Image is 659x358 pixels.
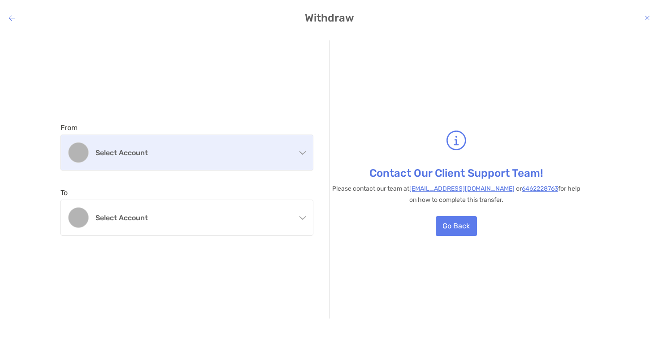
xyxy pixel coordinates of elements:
[95,148,289,157] h4: Select account
[409,185,515,192] a: [EMAIL_ADDRESS][DOMAIN_NAME]
[329,183,583,205] p: Please contact our team at or for help on how to complete this transfer.
[61,123,78,132] label: From
[95,214,289,222] h4: Select account
[522,185,558,192] a: 6462228763
[61,188,68,197] label: To
[369,167,543,179] h3: Contact Our Client Support Team!
[436,216,477,236] button: Go Back
[446,131,466,151] img: Info Icon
